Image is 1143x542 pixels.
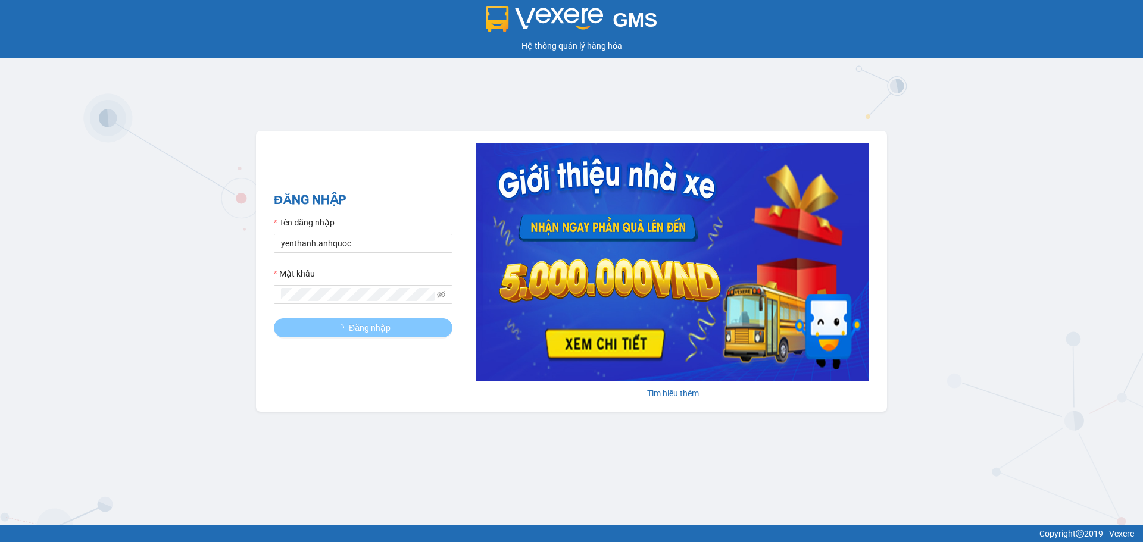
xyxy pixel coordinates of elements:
[437,290,445,299] span: eye-invisible
[486,18,658,27] a: GMS
[336,324,349,332] span: loading
[486,6,604,32] img: logo 2
[281,288,435,301] input: Mật khẩu
[9,527,1134,540] div: Copyright 2019 - Vexere
[476,143,869,381] img: banner-0
[274,216,335,229] label: Tên đăng nhập
[274,267,315,280] label: Mật khẩu
[476,387,869,400] div: Tìm hiểu thêm
[274,318,452,337] button: Đăng nhập
[613,9,657,31] span: GMS
[274,190,452,210] h2: ĐĂNG NHẬP
[274,234,452,253] input: Tên đăng nhập
[1076,530,1084,538] span: copyright
[349,321,391,334] span: Đăng nhập
[3,39,1140,52] div: Hệ thống quản lý hàng hóa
